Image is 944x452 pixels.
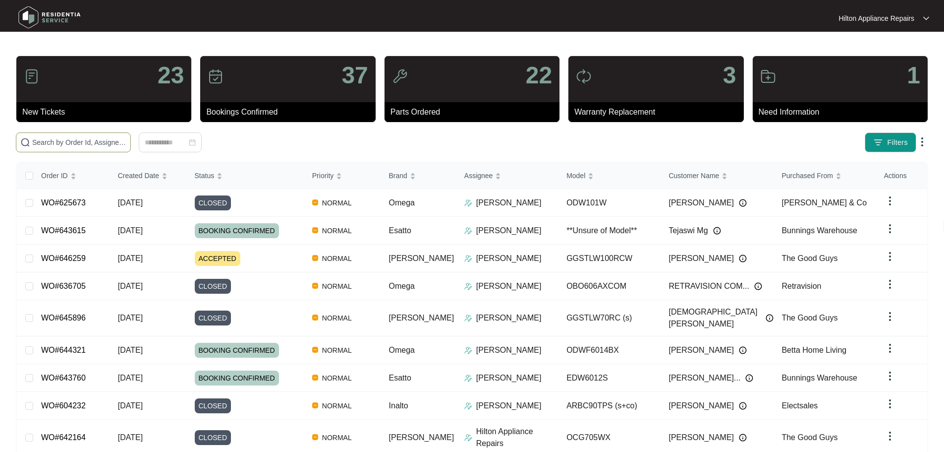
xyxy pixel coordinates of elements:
span: Tejaswi Mg [668,225,708,237]
img: Assigner Icon [464,402,472,410]
span: Order ID [41,170,68,181]
span: CLOSED [195,430,231,445]
span: [DATE] [118,314,143,322]
input: Search by Order Id, Assignee Name, Customer Name, Brand and Model [32,137,126,148]
span: [PERSON_NAME] [668,197,734,209]
span: BOOKING CONFIRMED [195,343,279,358]
span: [DATE] [118,254,143,262]
img: dropdown arrow [884,342,896,354]
th: Assignee [456,163,558,189]
a: WO#636705 [41,282,86,290]
span: NORMAL [318,344,356,356]
img: icon [208,68,223,84]
img: Info icon [754,282,762,290]
p: Warranty Replacement [574,106,743,118]
img: dropdown arrow [884,370,896,382]
span: Purchased From [781,170,833,181]
img: residentia service logo [15,2,84,32]
img: icon [392,68,408,84]
img: icon [576,68,592,84]
th: Purchased From [774,163,876,189]
p: 23 [158,64,184,87]
span: The Good Guys [781,254,837,262]
span: [PERSON_NAME] [668,400,734,412]
p: 22 [526,64,552,87]
span: NORMAL [318,312,356,324]
span: Bunnings Warehouse [781,374,857,382]
span: Esatto [389,374,411,382]
img: Info icon [739,346,747,354]
th: Created Date [110,163,187,189]
img: icon [24,68,40,84]
a: WO#642164 [41,433,86,442]
span: [PERSON_NAME] [668,344,734,356]
p: [PERSON_NAME] [476,253,542,264]
th: Model [558,163,661,189]
span: Brand [389,170,407,181]
img: Info icon [739,402,747,410]
img: Assigner Icon [464,314,472,322]
th: Brand [381,163,456,189]
span: CLOSED [195,398,231,413]
img: Vercel Logo [312,375,318,381]
p: [PERSON_NAME] [476,400,542,412]
img: Info icon [739,199,747,207]
td: ODWF6014BX [558,336,661,364]
span: Electsales [781,401,818,410]
span: Filters [887,137,908,148]
span: [DATE] [118,374,143,382]
img: Assigner Icon [464,374,472,382]
span: Assignee [464,170,493,181]
p: Parts Ordered [390,106,559,118]
p: [PERSON_NAME] [476,197,542,209]
img: Assigner Icon [464,199,472,207]
a: WO#643760 [41,374,86,382]
img: Vercel Logo [312,199,318,205]
img: Vercel Logo [312,283,318,289]
img: Vercel Logo [312,402,318,408]
span: RETRAVISION COM... [668,280,749,292]
p: [PERSON_NAME] [476,372,542,384]
a: WO#646259 [41,254,86,262]
span: ACCEPTED [195,251,240,266]
p: Bookings Confirmed [206,106,375,118]
img: dropdown arrow [916,136,928,148]
button: filter iconFilters [865,132,916,152]
span: NORMAL [318,225,356,237]
img: Info icon [739,434,747,442]
p: 1 [907,64,920,87]
span: Omega [389,282,415,290]
span: Priority [312,170,334,181]
span: [DATE] [118,346,143,354]
img: Vercel Logo [312,347,318,353]
span: BOOKING CONFIRMED [195,223,279,238]
img: dropdown arrow [884,278,896,290]
td: GGSTLW100RCW [558,245,661,272]
img: search-icon [20,137,30,147]
span: [PERSON_NAME] [668,432,734,444]
span: [DATE] [118,401,143,410]
img: Assigner Icon [464,346,472,354]
a: WO#625673 [41,198,86,207]
img: Assigner Icon [464,255,472,262]
span: NORMAL [318,432,356,444]
span: NORMAL [318,372,356,384]
img: dropdown arrow [884,195,896,207]
p: New Tickets [22,106,191,118]
span: Customer Name [668,170,719,181]
a: WO#645896 [41,314,86,322]
span: CLOSED [195,279,231,294]
img: Vercel Logo [312,315,318,321]
span: Model [566,170,585,181]
span: BOOKING CONFIRMED [195,371,279,386]
img: dropdown arrow [884,398,896,410]
p: Need Information [759,106,928,118]
a: WO#643615 [41,226,86,235]
span: [PERSON_NAME] [389,433,454,442]
p: Hilton Appliance Repairs [838,13,914,23]
span: [PERSON_NAME]... [668,372,740,384]
p: [PERSON_NAME] [476,344,542,356]
span: Omega [389,198,415,207]
p: 3 [723,64,736,87]
td: EDW6012S [558,364,661,392]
